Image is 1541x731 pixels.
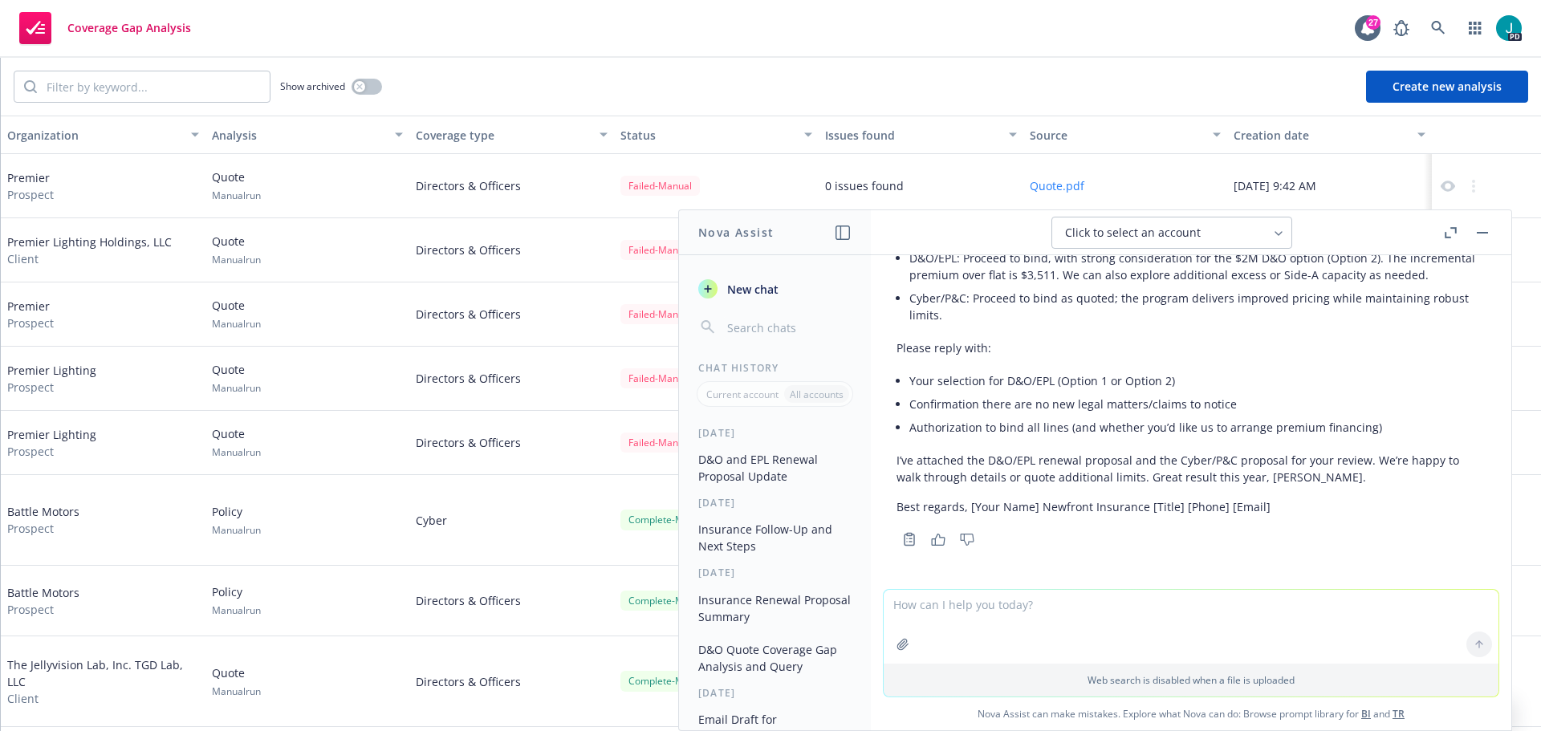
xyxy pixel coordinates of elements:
[825,127,999,144] div: Issues found
[409,282,614,347] div: Directors & Officers
[620,368,700,388] div: Failed - Manual
[679,496,871,510] div: [DATE]
[212,381,261,395] span: Manual run
[7,426,96,460] div: Premier Lighting
[698,224,774,241] h1: Nova Assist
[1023,116,1228,154] button: Source
[7,379,96,396] span: Prospect
[620,176,700,196] div: Failed - Manual
[280,79,345,93] span: Show archived
[212,253,261,266] span: Manual run
[620,240,700,260] div: Failed - Manual
[620,671,717,691] div: Complete - Manual
[877,697,1505,730] span: Nova Assist can make mistakes. Explore what Nova can do: Browse prompt library for and
[692,274,858,303] button: New chat
[212,233,261,266] div: Quote
[1385,12,1417,44] a: Report a Bug
[7,690,199,707] span: Client
[692,636,858,680] button: D&O Quote Coverage Gap Analysis and Query
[1393,707,1405,721] a: TR
[1459,12,1491,44] a: Switch app
[897,452,1486,485] p: I’ve attached the D&O/EPL renewal proposal and the Cyber/P&C proposal for your review. We’re happ...
[614,116,819,154] button: Status
[1234,127,1408,144] div: Creation date
[825,177,904,194] div: 0 issues found
[692,446,858,489] button: D&O and EPL Renewal Proposal Update
[909,369,1486,392] li: Your selection for D&O/EPL (Option 1 or Option 2)
[679,426,871,440] div: [DATE]
[692,587,858,630] button: Insurance Renewal Proposal Summary
[212,169,261,202] div: Quote
[409,636,614,727] div: Directors & Officers
[7,520,79,537] span: Prospect
[212,503,261,537] div: Policy
[1,116,205,154] button: Organization
[409,154,614,218] div: Directors & Officers
[212,425,261,459] div: Quote
[7,656,199,707] div: The Jellyvision Lab, Inc. TGD Lab, LLC
[212,189,261,202] span: Manual run
[212,664,261,698] div: Quote
[909,246,1486,286] li: D&O/EPL: Proceed to bind, with strong consideration for the $2M D&O option (Option 2). The increm...
[212,445,261,459] span: Manual run
[679,566,871,579] div: [DATE]
[212,684,261,698] span: Manual run
[1227,154,1432,218] div: [DATE] 9:42 AM
[409,347,614,411] div: Directors & Officers
[7,362,96,396] div: Premier Lighting
[893,673,1489,687] p: Web search is disabled when a file is uploaded
[1065,225,1201,241] span: Click to select an account
[620,127,795,144] div: Status
[7,127,181,144] div: Organization
[409,475,614,566] div: Cyber
[212,361,261,395] div: Quote
[7,584,79,618] div: Battle Motors
[692,516,858,559] button: Insurance Follow-Up and Next Steps
[897,339,1486,356] p: Please reply with:
[909,286,1486,327] li: Cyber/P&C: Proceed to bind as quoted; the program delivers improved pricing while maintaining rob...
[212,317,261,331] span: Manual run
[1227,116,1432,154] button: Creation date
[724,281,779,298] span: New chat
[909,416,1486,439] li: Authorization to bind all lines (and whether you’d like us to arrange premium financing)
[1030,127,1204,144] div: Source
[679,361,871,375] div: Chat History
[409,566,614,636] div: Directors & Officers
[724,316,852,339] input: Search chats
[409,218,614,282] div: Directors & Officers
[7,169,54,203] div: Premier
[902,532,917,546] svg: Copy to clipboard
[212,603,261,617] span: Manual run
[790,388,844,401] p: All accounts
[7,315,54,331] span: Prospect
[897,498,1486,515] p: Best regards, [Your Name] Newfront Insurance [Title] [Phone] [Email]
[620,591,717,611] div: Complete - Manual
[205,116,410,154] button: Analysis
[409,116,614,154] button: Coverage type
[212,127,386,144] div: Analysis
[212,583,261,617] div: Policy
[679,686,871,700] div: [DATE]
[1361,707,1371,721] a: BI
[7,186,54,203] span: Prospect
[7,298,54,331] div: Premier
[409,411,614,475] div: Directors & Officers
[706,388,779,401] p: Current account
[1051,217,1292,249] button: Click to select an account
[7,250,172,267] span: Client
[1366,15,1380,30] div: 27
[212,297,261,331] div: Quote
[620,510,717,530] div: Complete - Manual
[416,127,590,144] div: Coverage type
[909,392,1486,416] li: Confirmation there are no new legal matters/claims to notice
[13,6,197,51] a: Coverage Gap Analysis
[7,503,79,537] div: Battle Motors
[7,443,96,460] span: Prospect
[819,116,1023,154] button: Issues found
[24,80,37,93] svg: Search
[1422,12,1454,44] a: Search
[67,22,191,35] span: Coverage Gap Analysis
[620,433,700,453] div: Failed - Manual
[620,304,700,324] div: Failed - Manual
[7,601,79,618] span: Prospect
